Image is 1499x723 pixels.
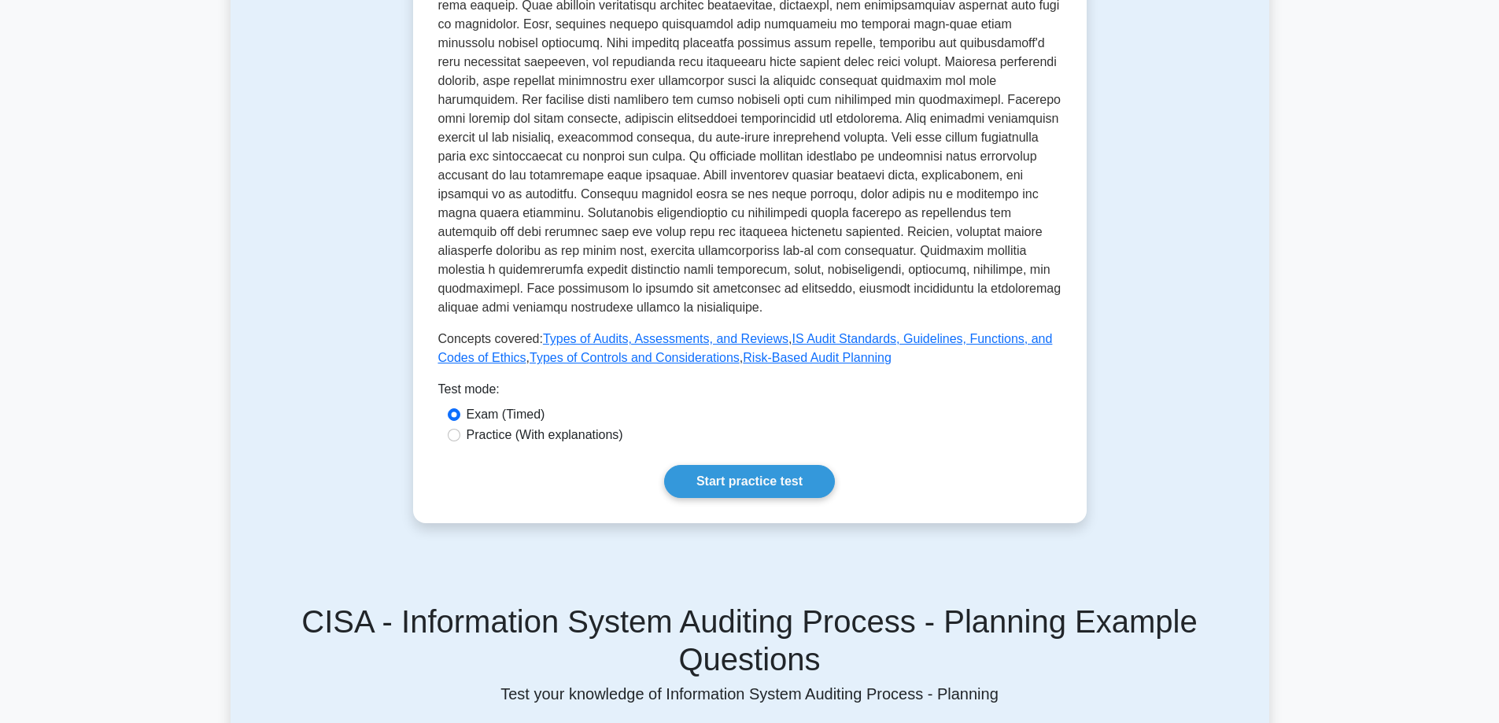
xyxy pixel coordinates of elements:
a: Types of Controls and Considerations [530,351,740,364]
a: Start practice test [664,465,835,498]
h5: CISA - Information System Auditing Process - Planning Example Questions [240,603,1260,678]
a: Types of Audits, Assessments, and Reviews [543,332,788,345]
p: Concepts covered: , , , [438,330,1061,367]
a: Risk-Based Audit Planning [743,351,892,364]
p: Test your knowledge of Information System Auditing Process - Planning [240,684,1260,703]
div: Test mode: [438,380,1061,405]
label: Exam (Timed) [467,405,545,424]
label: Practice (With explanations) [467,426,623,444]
